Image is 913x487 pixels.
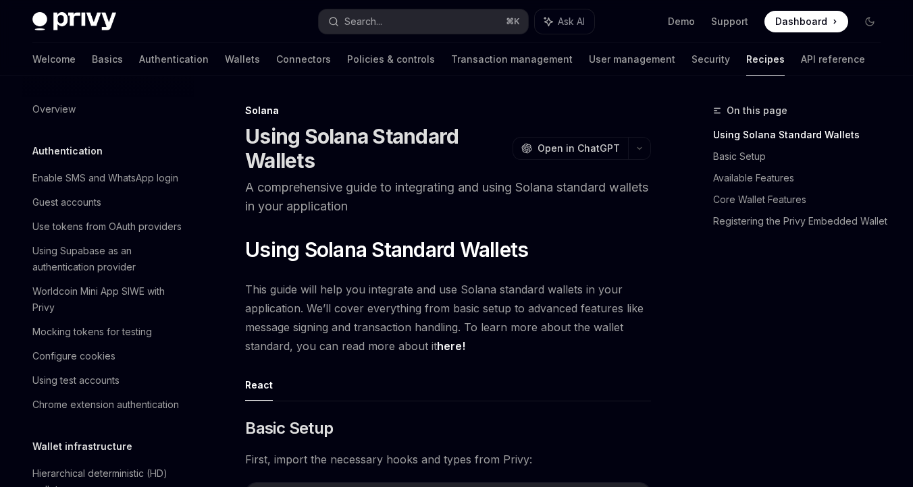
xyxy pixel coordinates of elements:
a: here! [437,339,465,353]
button: Toggle dark mode [859,11,881,32]
a: Transaction management [451,43,573,76]
a: Wallets [225,43,260,76]
a: Registering the Privy Embedded Wallet [713,210,891,232]
button: Open in ChatGPT [513,137,628,160]
div: Using test accounts [32,372,120,389]
div: Solana [245,104,651,117]
a: Available Features [713,167,891,189]
a: Demo [668,15,695,28]
a: Core Wallet Features [713,189,891,210]
span: ⌘ K [506,16,520,27]
a: Using Supabase as an authentication provider [22,239,194,279]
a: Welcome [32,43,76,76]
a: Configure cookies [22,344,194,368]
h5: Authentication [32,143,103,159]
a: Connectors [276,43,331,76]
div: Mocking tokens for testing [32,324,152,340]
span: Using Solana Standard Wallets [245,237,528,262]
img: dark logo [32,12,116,31]
button: Ask AI [535,9,594,34]
a: Basic Setup [713,146,891,167]
div: Use tokens from OAuth providers [32,219,182,235]
a: Guest accounts [22,190,194,214]
a: Authentication [139,43,209,76]
h1: Using Solana Standard Wallets [245,124,507,173]
div: Overview [32,101,76,117]
p: A comprehensive guide to integrating and using Solana standard wallets in your application [245,178,651,216]
a: Chrome extension authentication [22,393,194,417]
a: Mocking tokens for testing [22,320,194,344]
a: Using Solana Standard Wallets [713,124,891,146]
div: Search... [344,13,382,30]
a: Security [692,43,730,76]
a: Using test accounts [22,368,194,393]
span: On this page [727,103,787,119]
div: Using Supabase as an authentication provider [32,243,186,275]
a: Enable SMS and WhatsApp login [22,166,194,190]
span: Open in ChatGPT [538,142,620,155]
div: Enable SMS and WhatsApp login [32,170,178,186]
a: User management [589,43,675,76]
button: Search...⌘K [319,9,528,34]
span: First, import the necessary hooks and types from Privy: [245,450,651,469]
div: Configure cookies [32,348,115,364]
a: Recipes [746,43,785,76]
button: React [245,369,273,401]
a: Basics [92,43,123,76]
div: Worldcoin Mini App SIWE with Privy [32,283,186,316]
a: API reference [801,43,865,76]
a: Use tokens from OAuth providers [22,214,194,239]
div: Guest accounts [32,194,101,210]
a: Support [711,15,748,28]
span: This guide will help you integrate and use Solana standard wallets in your application. We’ll cov... [245,280,651,355]
span: Basic Setup [245,418,333,439]
a: Dashboard [764,11,848,32]
span: Ask AI [558,15,585,28]
h5: Wallet infrastructure [32,438,132,455]
a: Policies & controls [347,43,435,76]
span: Dashboard [775,15,827,28]
div: Chrome extension authentication [32,397,179,413]
a: Worldcoin Mini App SIWE with Privy [22,279,194,320]
a: Overview [22,97,194,121]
